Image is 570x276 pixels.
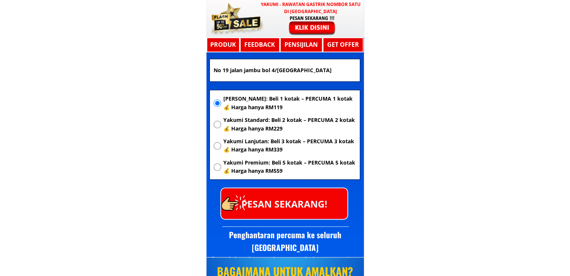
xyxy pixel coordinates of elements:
span: Yakumi Premium: Beli 5 kotak – PERCUMA 5 kotak 💰 Harga hanya RM559 [223,159,356,175]
h3: Penghantaran percuma ke seluruh [GEOGRAPHIC_DATA] Semak kandungan barang sebelum menerima [206,228,364,266]
span: [PERSON_NAME]: Beli 1 kotak – PERCUMA 1 kotak 💰 Harga hanya RM119 [223,95,356,111]
h3: Produk [206,40,240,50]
p: PESAN SEKARANG! [221,188,347,218]
h3: Feedback [240,40,279,50]
span: Yakumi Lanjutan: Beli 3 kotak – PERCUMA 3 kotak 💰 Harga hanya RM339 [223,137,356,154]
h3: GET OFFER [325,40,362,50]
input: Alamat [212,59,358,82]
h3: Pensijilan [283,40,320,50]
span: Yakumi Standard: Beli 2 kotak – PERCUMA 2 kotak 💰 Harga hanya RM229 [223,116,356,133]
h3: YAKUMI - Rawatan Gastrik Nombor Satu di [GEOGRAPHIC_DATA] [259,1,362,15]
